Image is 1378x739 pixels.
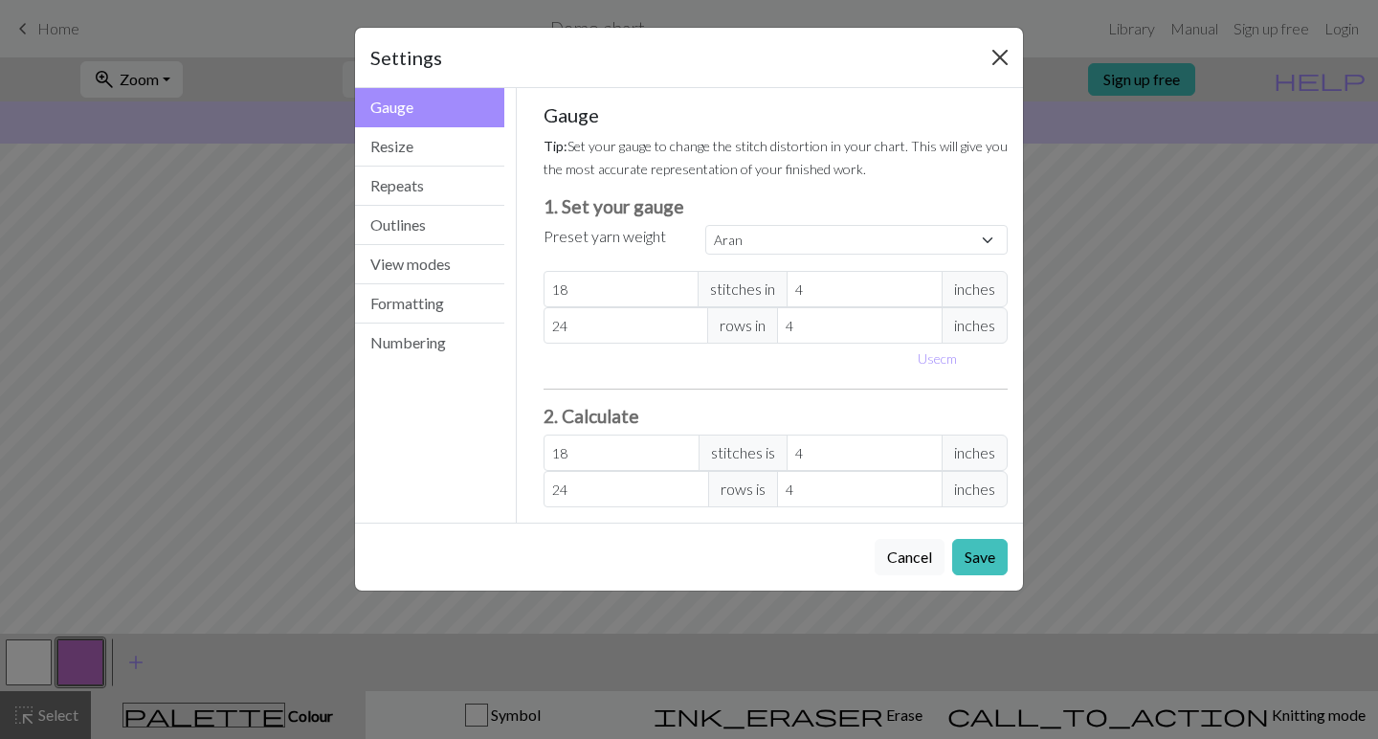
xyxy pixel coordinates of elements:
[699,435,788,471] span: stitches is
[544,138,1008,177] small: Set your gauge to change the stitch distortion in your chart. This will give you the most accurat...
[942,271,1008,307] span: inches
[544,138,567,154] strong: Tip:
[544,195,1009,217] h3: 1. Set your gauge
[875,539,945,575] button: Cancel
[355,127,504,167] button: Resize
[909,344,966,373] button: Usecm
[370,43,442,72] h5: Settings
[698,271,788,307] span: stitches in
[355,167,504,206] button: Repeats
[355,284,504,324] button: Formatting
[942,435,1008,471] span: inches
[942,307,1008,344] span: inches
[355,245,504,284] button: View modes
[708,471,778,507] span: rows is
[985,42,1015,73] button: Close
[355,206,504,245] button: Outlines
[707,307,778,344] span: rows in
[355,88,504,127] button: Gauge
[952,539,1008,575] button: Save
[544,103,1009,126] h5: Gauge
[544,225,666,248] label: Preset yarn weight
[942,471,1008,507] span: inches
[544,405,1009,427] h3: 2. Calculate
[355,324,504,362] button: Numbering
